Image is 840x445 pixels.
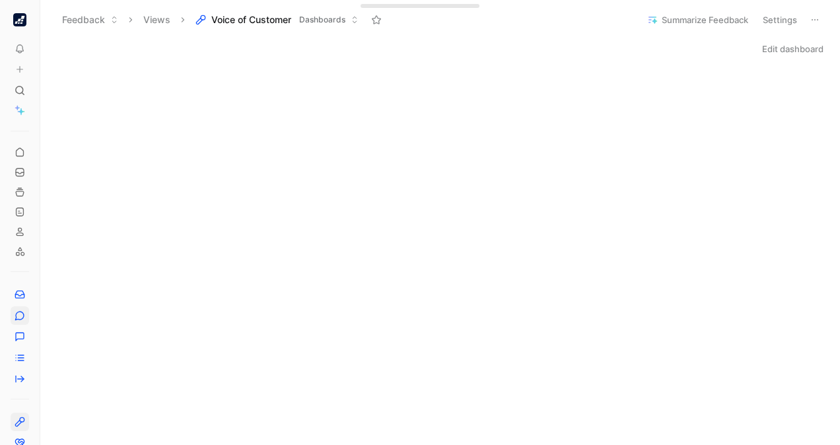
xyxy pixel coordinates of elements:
[369,1,431,6] div: Drop anything here to capture feedback
[137,10,176,30] button: Views
[756,40,829,58] button: Edit dashboard
[757,11,803,29] button: Settings
[56,10,124,30] button: Feedback
[641,11,754,29] button: Summarize Feedback
[11,11,29,29] button: Datasnipper
[369,7,431,11] div: Docs, images, videos, audio files, links & more
[190,10,365,30] button: Voice of CustomerDashboards
[299,13,345,26] span: Dashboards
[211,13,291,26] span: Voice of Customer
[13,13,26,26] img: Datasnipper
